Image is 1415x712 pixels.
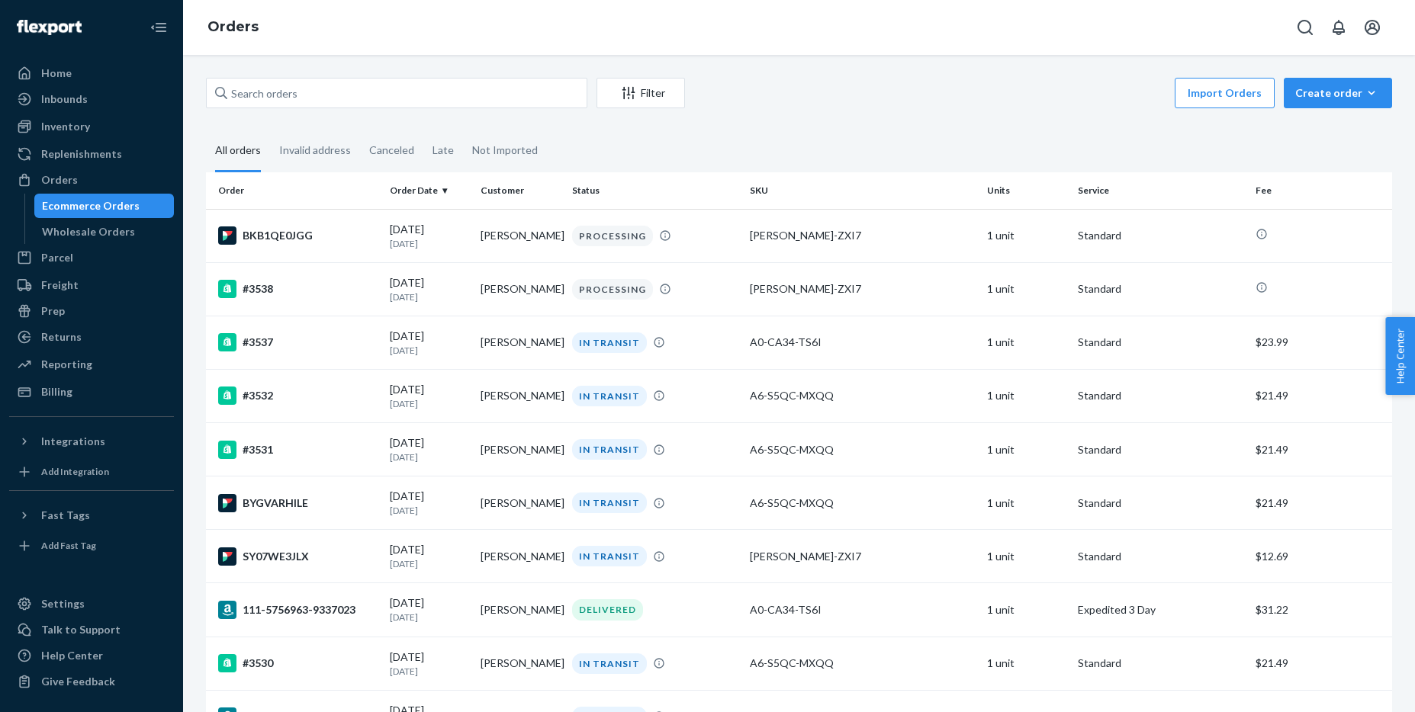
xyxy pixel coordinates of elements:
a: Help Center [9,643,174,668]
p: [DATE] [390,237,468,250]
a: Add Fast Tag [9,534,174,558]
img: Flexport logo [17,20,82,35]
a: Add Integration [9,460,174,484]
a: Inbounds [9,87,174,111]
div: SY07WE3JLX [218,547,378,566]
td: 1 unit [981,316,1072,369]
div: Add Integration [41,465,109,478]
td: 1 unit [981,209,1072,262]
td: $21.49 [1249,423,1392,476]
th: Order Date [384,172,474,209]
div: PROCESSING [572,226,653,246]
p: [DATE] [390,344,468,357]
td: 1 unit [981,637,1072,690]
div: Parcel [41,250,73,265]
div: IN TRANSIT [572,653,647,674]
th: Order [206,172,384,209]
button: Open notifications [1323,12,1354,43]
div: A6-S5QC-MXQQ [750,656,975,671]
div: A6-S5QC-MXQQ [750,496,975,511]
div: Give Feedback [41,674,115,689]
p: [DATE] [390,290,468,303]
td: 1 unit [981,423,1072,476]
div: PROCESSING [572,279,653,300]
div: All orders [215,130,261,172]
div: 111-5756963-9337023 [218,601,378,619]
a: Parcel [9,245,174,270]
div: #3537 [218,333,378,351]
p: Standard [1078,442,1243,457]
div: Help Center [41,648,103,663]
p: [DATE] [390,451,468,463]
div: #3532 [218,386,378,405]
button: Filter [597,78,685,108]
div: DELIVERED [572,599,643,620]
td: 1 unit [981,476,1072,530]
div: Returns [41,329,82,345]
div: [PERSON_NAME]-ZXI7 [750,281,975,297]
div: Inventory [41,119,90,134]
div: [DATE] [390,435,468,463]
div: #3538 [218,280,378,298]
td: [PERSON_NAME] [474,369,565,422]
div: Canceled [369,130,414,170]
td: [PERSON_NAME] [474,530,565,583]
td: [PERSON_NAME] [474,637,565,690]
div: A6-S5QC-MXQQ [750,442,975,457]
div: Invalid address [279,130,351,170]
div: Customer [481,184,559,197]
a: Reporting [9,352,174,377]
p: [DATE] [390,611,468,624]
button: Close Navigation [143,12,174,43]
div: [DATE] [390,595,468,624]
td: $21.49 [1249,476,1392,530]
p: Expedited 3 Day [1078,602,1243,617]
div: #3531 [218,441,378,459]
div: Billing [41,384,72,399]
div: Reporting [41,357,92,372]
div: IN TRANSIT [572,492,647,513]
div: Inbounds [41,91,88,107]
p: Standard [1078,281,1243,297]
div: Wholesale Orders [42,224,135,239]
button: Fast Tags [9,503,174,528]
button: Open Search Box [1290,12,1320,43]
p: [DATE] [390,665,468,678]
a: Ecommerce Orders [34,194,175,218]
p: [DATE] [390,557,468,570]
button: Integrations [9,429,174,454]
p: Standard [1078,549,1243,564]
td: $21.49 [1249,369,1392,422]
div: A0-CA34-TS6I [750,335,975,350]
div: Talk to Support [41,622,121,637]
div: BYGVARHILE [218,494,378,512]
a: Wholesale Orders [34,220,175,244]
div: BKB1QE0JGG [218,226,378,245]
div: [DATE] [390,649,468,678]
div: Ecommerce Orders [42,198,140,213]
p: [DATE] [390,397,468,410]
div: Home [41,66,72,81]
td: $23.99 [1249,316,1392,369]
div: Not Imported [472,130,538,170]
td: 1 unit [981,583,1072,637]
th: Units [981,172,1072,209]
a: Prep [9,299,174,323]
a: Returns [9,325,174,349]
td: $21.49 [1249,637,1392,690]
ol: breadcrumbs [195,5,271,50]
button: Talk to Support [9,617,174,642]
div: Integrations [41,434,105,449]
td: 1 unit [981,530,1072,583]
p: Standard [1078,656,1243,671]
button: Give Feedback [9,669,174,694]
div: Replenishments [41,146,122,162]
div: Create order [1295,85,1381,101]
p: Standard [1078,335,1243,350]
div: Prep [41,303,65,319]
button: Import Orders [1175,78,1275,108]
iframe: Opens a widget where you can chat to one of our agents [1316,666,1400,704]
button: Help Center [1385,317,1415,395]
div: Settings [41,596,85,611]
